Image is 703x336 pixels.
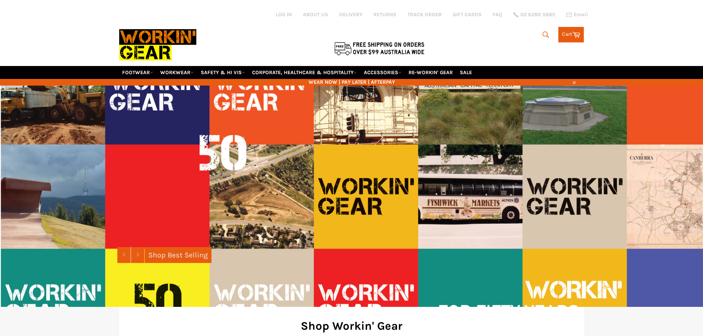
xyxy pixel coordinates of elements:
[145,247,211,263] a: Shop Best Selling
[119,79,584,86] span: WEAR NOW | PAY LATER | AFTERPAY
[457,66,475,79] a: SALE
[520,12,555,17] span: 02 6280 5885
[574,12,588,17] span: Email
[333,41,425,56] img: Flat $9.95 shipping Australia wide
[513,12,555,17] a: 02 6280 5885
[407,11,442,18] a: TRACK ORDER
[558,27,584,42] a: Cart
[119,66,156,79] a: FOOTWEAR
[276,11,292,18] a: Log in
[566,12,588,18] a: Email
[130,318,573,334] h2: Shop Workin' Gear
[339,11,362,18] a: DELIVERY
[373,11,396,18] a: RETURNS
[406,66,456,79] a: RE-WORKIN' GEAR
[453,11,482,18] a: GIFT CARDS
[493,11,502,18] a: FAQ
[249,66,360,79] a: CORPORATE, HEALTHCARE & HOSPITALITY
[303,11,328,18] a: ABOUT US
[157,66,197,79] a: WORKWEAR
[198,66,248,79] a: SAFETY & HI VIS
[361,66,404,79] a: ACCESSORIES
[119,24,196,66] img: Workin Gear leaders in Workwear, Safety Boots, PPE, Uniforms. Australia's No.1 in Workwear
